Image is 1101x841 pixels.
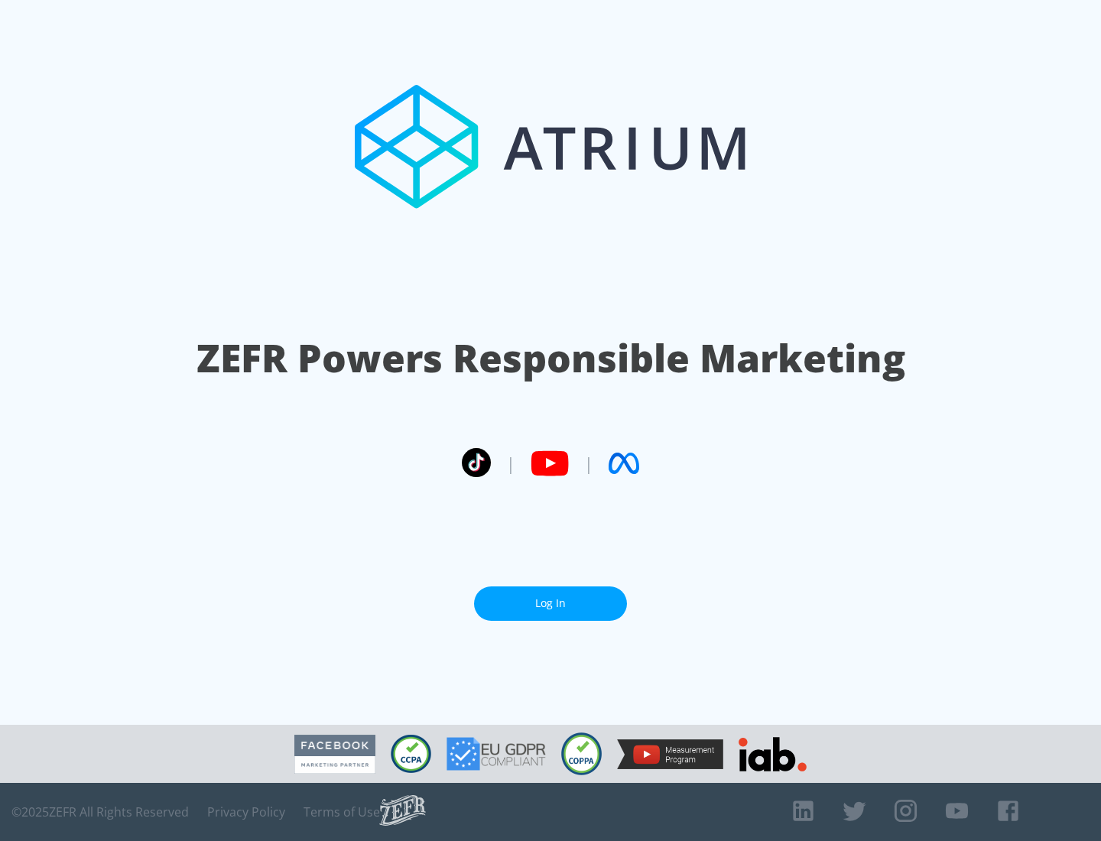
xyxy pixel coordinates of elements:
span: © 2025 ZEFR All Rights Reserved [11,804,189,820]
span: | [506,452,515,475]
img: Facebook Marketing Partner [294,735,375,774]
a: Privacy Policy [207,804,285,820]
h1: ZEFR Powers Responsible Marketing [196,332,905,385]
img: YouTube Measurement Program [617,739,723,769]
img: CCPA Compliant [391,735,431,773]
img: IAB [739,737,807,771]
span: | [584,452,593,475]
img: COPPA Compliant [561,732,602,775]
a: Log In [474,586,627,621]
a: Terms of Use [304,804,380,820]
img: GDPR Compliant [447,737,546,771]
